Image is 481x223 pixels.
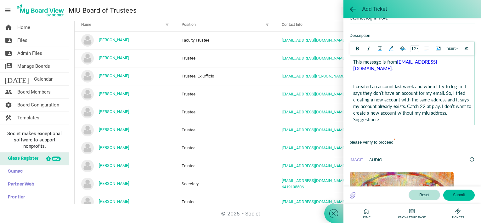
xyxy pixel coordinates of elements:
[5,191,25,204] span: Frontier
[182,22,196,27] span: Position
[17,86,51,98] span: Board Members
[75,85,175,103] td: Brian Levine is template cell column header Name
[5,34,12,47] span: folder_shared
[450,215,466,220] span: Tickets
[15,3,69,18] a: My Board View Logo
[5,178,34,191] span: Partner Web
[443,190,475,200] button: Submit
[410,45,419,52] span: Font size
[175,175,275,193] td: Secretary column header Position
[5,47,12,60] span: folder_shared
[17,21,30,34] span: Home
[81,22,91,27] span: Name
[175,157,275,175] td: Trustee column header Position
[3,130,66,149] span: Societ makes exceptional software to support nonprofits.
[75,193,175,211] td: Eliana Carter is template cell column header Name
[369,157,382,163] div: AUDIO
[282,110,346,114] a: [EMAIL_ADDRESS][DOMAIN_NAME]
[17,34,27,47] span: Files
[75,175,175,193] td: Elaine Guthrie is template cell column header Name
[463,46,468,51] span: Text Mode
[99,145,129,150] a: [PERSON_NAME]
[99,55,129,60] a: [PERSON_NAME]
[81,34,94,47] img: no-profile-picture.svg
[275,175,416,193] td: boardoftrustees@miu.edu6419195506 is template cell column header Contact Info
[350,139,393,146] span: Please verify to proceed
[175,85,275,103] td: Trustee column header Position
[81,52,94,65] img: no-profile-picture.svg
[75,139,175,157] td: Diane Davis is template cell column header Name
[275,49,416,67] td: yingwu.zhong@funplus.com is template cell column header Contact Info
[15,3,66,18] img: My Board View Logo
[5,73,29,85] span: [DATE]
[5,99,12,111] span: settings
[275,103,416,121] td: bcurrivan@gmail.com is template cell column header Contact Info
[75,31,175,49] td: Amine Kouider is template cell column header Name
[221,210,260,217] a: © 2025 - Societ
[175,31,275,49] td: Faculty Trustee column header Position
[99,163,129,168] a: [PERSON_NAME]
[99,109,129,114] a: [PERSON_NAME]
[399,44,407,53] span: Background color
[275,85,416,103] td: blevine@tm.org is template cell column header Contact Info
[5,86,12,98] span: people
[5,165,23,178] span: Sumac
[397,215,427,220] span: Knowledge Base
[99,181,129,186] a: [PERSON_NAME]
[282,128,346,132] a: [EMAIL_ADDRESS][DOMAIN_NAME]
[275,121,416,139] td: cking@miu.edu is template cell column header Contact Info
[397,207,427,220] div: Knowledge Base
[75,121,175,139] td: Carolyn King is template cell column header Name
[282,38,346,43] a: [EMAIL_ADDRESS][DOMAIN_NAME]
[81,178,94,190] img: no-profile-picture.svg
[353,44,361,53] span: Bold (Ctrl+B)
[175,67,275,85] td: Trustee, Ex Officio column header Position
[282,22,303,27] span: Contact Info
[175,103,275,121] td: Trustee column header Position
[445,46,458,51] span: Insert options
[99,199,129,204] a: [PERSON_NAME]
[81,70,94,83] img: no-profile-picture.svg
[282,74,376,78] a: [EMAIL_ADDRESS][PERSON_NAME][DOMAIN_NAME]
[360,207,372,220] div: Home
[5,152,38,165] span: Glass Register
[17,60,50,72] span: Manage Boards
[469,157,475,162] span: Retry
[81,142,94,154] img: no-profile-picture.svg
[17,99,59,111] span: Board Configuration
[275,139,416,157] td: hridayatmavan1008@gmail.com is template cell column header Contact Info
[360,215,372,220] span: Home
[99,37,129,42] a: [PERSON_NAME]
[99,91,129,96] a: [PERSON_NAME]
[81,88,94,100] img: no-profile-picture.svg
[3,3,121,16] div: This message is from .
[422,44,431,53] span: Align
[282,56,346,60] a: [EMAIL_ADDRESS][DOMAIN_NAME]
[282,163,346,168] a: [EMAIL_ADDRESS][DOMAIN_NAME]
[99,127,129,132] a: [PERSON_NAME]
[52,157,61,161] div: new
[282,146,346,150] a: [EMAIL_ADDRESS][DOMAIN_NAME]
[450,207,466,220] div: Tickets
[387,44,395,53] span: Font color
[275,67,416,85] td: bill.smith@miu.edu is template cell column header Contact Info
[282,199,346,204] a: [EMAIL_ADDRESS][DOMAIN_NAME]
[75,67,175,85] td: Bill Smith is template cell column header Name
[75,49,175,67] td: andy zhong is template cell column header Name
[365,44,373,53] span: Italic (Ctrl+I)
[175,193,275,211] td: Trustee column header Position
[275,31,416,49] td: akouider@miu.edu is template cell column header Contact Info
[175,121,275,139] td: Trustee column header Position
[81,124,94,136] img: no-profile-picture.svg
[81,196,94,208] img: no-profile-picture.svg
[3,28,121,67] div: I created an account last week and when I try to log in it says they don’t have an account for my...
[99,73,129,78] a: [PERSON_NAME]
[282,185,304,189] a: 6419195506
[350,157,363,163] div: IMAGE
[5,21,12,34] span: home
[5,111,12,124] span: construction
[282,92,346,96] a: [EMAIL_ADDRESS][DOMAIN_NAME]
[175,139,275,157] td: Trustee column header Position
[376,44,384,53] span: Underline (Ctrl+U)
[409,190,440,200] button: Reset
